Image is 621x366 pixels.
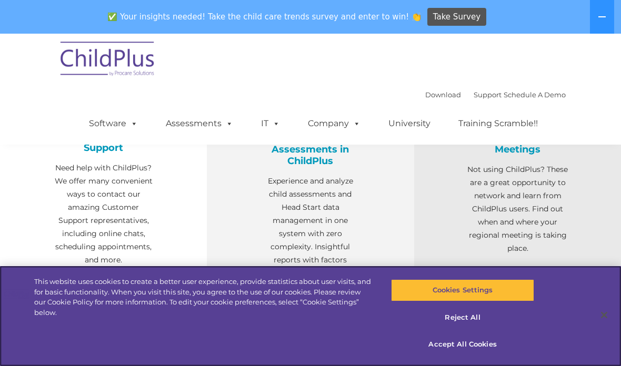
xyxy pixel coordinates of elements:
[427,8,487,26] a: Take Survey
[474,90,502,99] a: Support
[155,113,244,134] a: Assessments
[378,113,441,134] a: University
[297,113,371,134] a: Company
[593,303,616,327] button: Close
[391,307,534,329] button: Reject All
[53,161,154,267] p: Need help with ChildPlus? We offer many convenient ways to contact our amazing Customer Support r...
[433,8,480,26] span: Take Survey
[104,7,426,27] span: ✅ Your insights needed! Take the child care trends survey and enter to win! 👏
[259,175,361,293] p: Experience and analyze child assessments and Head Start data management in one system with zero c...
[391,279,534,301] button: Cookies Settings
[259,132,361,167] h4: Child Development Assessments in ChildPlus
[251,113,291,134] a: IT
[425,90,566,99] font: |
[467,163,568,255] p: Not using ChildPlus? These are a great opportunity to network and learn from ChildPlus users. Fin...
[55,34,161,87] img: ChildPlus by Procare Solutions
[391,333,534,355] button: Accept All Cookies
[425,90,461,99] a: Download
[504,90,566,99] a: Schedule A Demo
[34,277,373,318] div: This website uses cookies to create a better user experience, provide statistics about user visit...
[448,113,548,134] a: Training Scramble!!
[78,113,148,134] a: Software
